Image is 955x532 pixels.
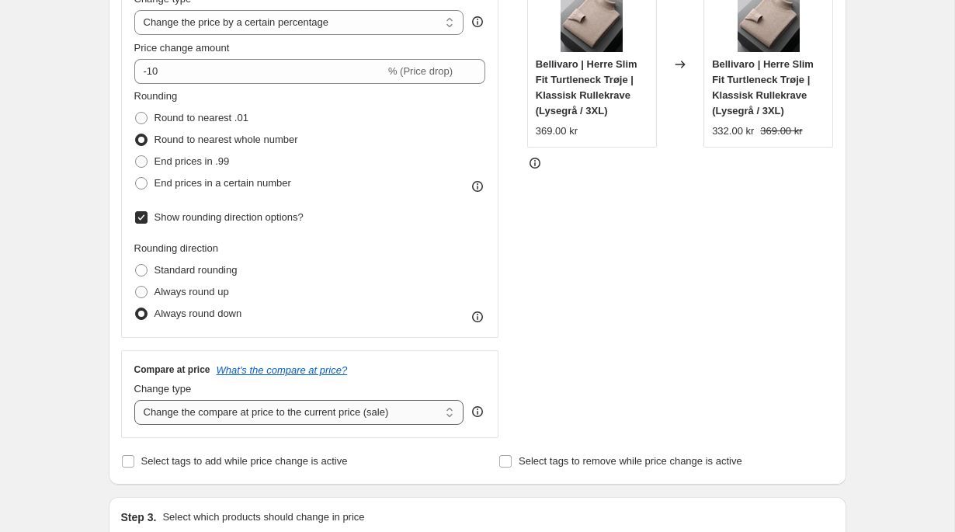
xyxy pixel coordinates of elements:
[134,90,178,102] span: Rounding
[134,383,192,395] span: Change type
[536,58,637,116] span: Bellivaro | Herre Slim Fit Turtleneck Trøje | Klassisk Rullekrave (Lysegrå / 3XL)
[760,123,802,139] strike: 369.00 kr
[155,286,229,297] span: Always round up
[388,65,453,77] span: % (Price drop)
[134,42,230,54] span: Price change amount
[155,155,230,167] span: End prices in .99
[134,363,210,376] h3: Compare at price
[155,264,238,276] span: Standard rounding
[519,455,742,467] span: Select tags to remove while price change is active
[712,123,754,139] div: 332.00 kr
[217,364,348,376] button: What's the compare at price?
[536,123,578,139] div: 369.00 kr
[470,14,485,30] div: help
[155,211,304,223] span: Show rounding direction options?
[121,509,157,525] h2: Step 3.
[141,455,348,467] span: Select tags to add while price change is active
[155,177,291,189] span: End prices in a certain number
[162,509,364,525] p: Select which products should change in price
[134,242,218,254] span: Rounding direction
[712,58,814,116] span: Bellivaro | Herre Slim Fit Turtleneck Trøje | Klassisk Rullekrave (Lysegrå / 3XL)
[155,112,248,123] span: Round to nearest .01
[155,308,242,319] span: Always round down
[470,404,485,419] div: help
[134,59,385,84] input: -15
[155,134,298,145] span: Round to nearest whole number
